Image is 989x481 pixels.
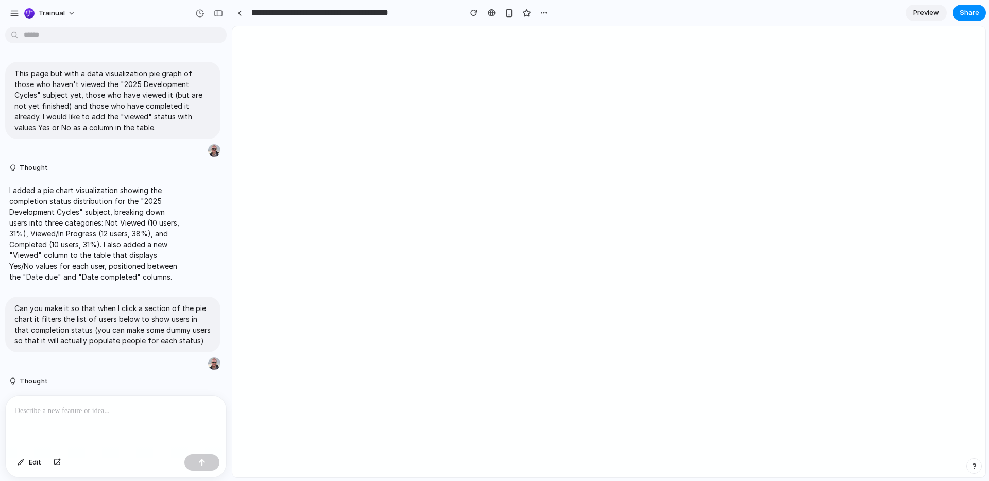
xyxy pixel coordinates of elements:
[14,303,211,346] p: Can you make it so that when I click a section of the pie chart it filters the list of users belo...
[953,5,986,21] button: Share
[9,185,181,282] p: I added a pie chart visualization showing the completion status distribution for the "2025 Develo...
[29,457,41,468] span: Edit
[14,68,211,133] p: This page but with a data visualization pie graph of those who haven't viewed the "2025 Developme...
[20,5,81,22] button: Trainual
[12,454,46,471] button: Edit
[39,8,65,19] span: Trainual
[913,8,939,18] span: Preview
[960,8,979,18] span: Share
[906,5,947,21] a: Preview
